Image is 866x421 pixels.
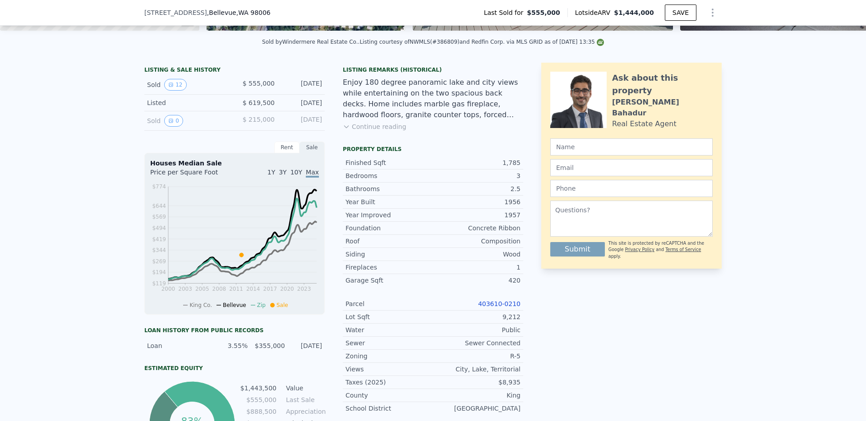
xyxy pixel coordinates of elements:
div: Loan [147,341,211,350]
tspan: $644 [152,203,166,209]
div: Siding [345,250,433,259]
div: School District [345,404,433,413]
span: $ 619,500 [243,99,275,106]
div: County [345,391,433,400]
tspan: 2020 [280,286,294,292]
div: Property details [343,146,523,153]
div: Year Built [345,197,433,206]
div: $8,935 [433,378,521,387]
span: , WA 98006 [236,9,271,16]
td: $888,500 [240,407,277,416]
tspan: 2005 [195,286,209,292]
div: Sold [147,79,227,91]
div: Wood [433,250,521,259]
span: $1,444,000 [614,9,654,16]
div: Public [433,325,521,334]
a: Terms of Service [665,247,701,252]
span: Sale [276,302,288,308]
div: King [433,391,521,400]
a: Privacy Policy [625,247,654,252]
tspan: $344 [152,247,166,253]
div: 1956 [433,197,521,206]
div: Roof [345,237,433,246]
tspan: 2023 [297,286,311,292]
div: Ask about this property [612,72,713,97]
span: , Bellevue [207,8,271,17]
div: $355,000 [253,341,285,350]
input: Email [550,159,713,176]
div: [DATE] [282,79,322,91]
div: Views [345,365,433,374]
div: This site is protected by reCAPTCHA and the Google and apply. [608,240,713,260]
div: Sewer Connected [433,339,521,348]
tspan: 2014 [246,286,260,292]
span: $ 215,000 [243,116,275,123]
button: Continue reading [343,122,406,131]
div: [PERSON_NAME] Bahadur [612,97,713,119]
span: Bellevue [223,302,246,308]
span: Last Sold for [484,8,527,17]
tspan: 2011 [229,286,243,292]
div: 1 [433,263,521,272]
div: Bathrooms [345,184,433,193]
tspan: $269 [152,258,166,265]
div: 9,212 [433,312,521,321]
tspan: $194 [152,269,166,275]
div: Estimated Equity [144,365,325,372]
tspan: 2008 [212,286,226,292]
div: R-5 [433,352,521,361]
div: Houses Median Sale [150,159,319,168]
div: Year Improved [345,210,433,220]
button: View historical data [164,115,183,127]
div: 3 [433,171,521,180]
div: Garage Sqft [345,276,433,285]
div: Listing courtesy of NWMLS (#386809) and Redfin Corp. via MLS GRID as of [DATE] 13:35 [359,39,604,45]
tspan: 2003 [178,286,192,292]
div: Listed [147,98,227,107]
span: 1Y [267,169,275,176]
div: Real Estate Agent [612,119,677,129]
div: City, Lake, Territorial [433,365,521,374]
tspan: $569 [152,214,166,220]
span: $555,000 [527,8,560,17]
span: [STREET_ADDRESS] [144,8,207,17]
div: Listing Remarks (Historical) [343,66,523,73]
td: $555,000 [240,395,277,405]
tspan: 2017 [263,286,277,292]
div: Composition [433,237,521,246]
tspan: $119 [152,280,166,287]
div: Taxes (2025) [345,378,433,387]
div: Lot Sqft [345,312,433,321]
div: Price per Square Foot [150,168,235,182]
div: Sale [299,142,325,153]
div: 420 [433,276,521,285]
span: Max [306,169,319,178]
span: Lotside ARV [575,8,614,17]
span: King Co. [189,302,212,308]
div: Parcel [345,299,433,308]
div: 3.55% [216,341,248,350]
div: Concrete Ribbon [433,224,521,233]
td: $1,443,500 [240,383,277,393]
span: 10Y [290,169,302,176]
td: Value [284,383,325,393]
div: Foundation [345,224,433,233]
a: 403610-0210 [478,300,521,307]
button: View historical data [164,79,186,91]
input: Name [550,138,713,156]
div: 2.5 [433,184,521,193]
div: [DATE] [290,341,322,350]
div: Bedrooms [345,171,433,180]
span: Zip [257,302,266,308]
div: Sewer [345,339,433,348]
div: 1,785 [433,158,521,167]
div: [DATE] [282,115,322,127]
div: Fireplaces [345,263,433,272]
td: Appreciation [284,407,325,416]
div: Rent [274,142,299,153]
button: Show Options [704,4,722,22]
div: [DATE] [282,98,322,107]
input: Phone [550,180,713,197]
tspan: $774 [152,183,166,190]
tspan: 2000 [161,286,175,292]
